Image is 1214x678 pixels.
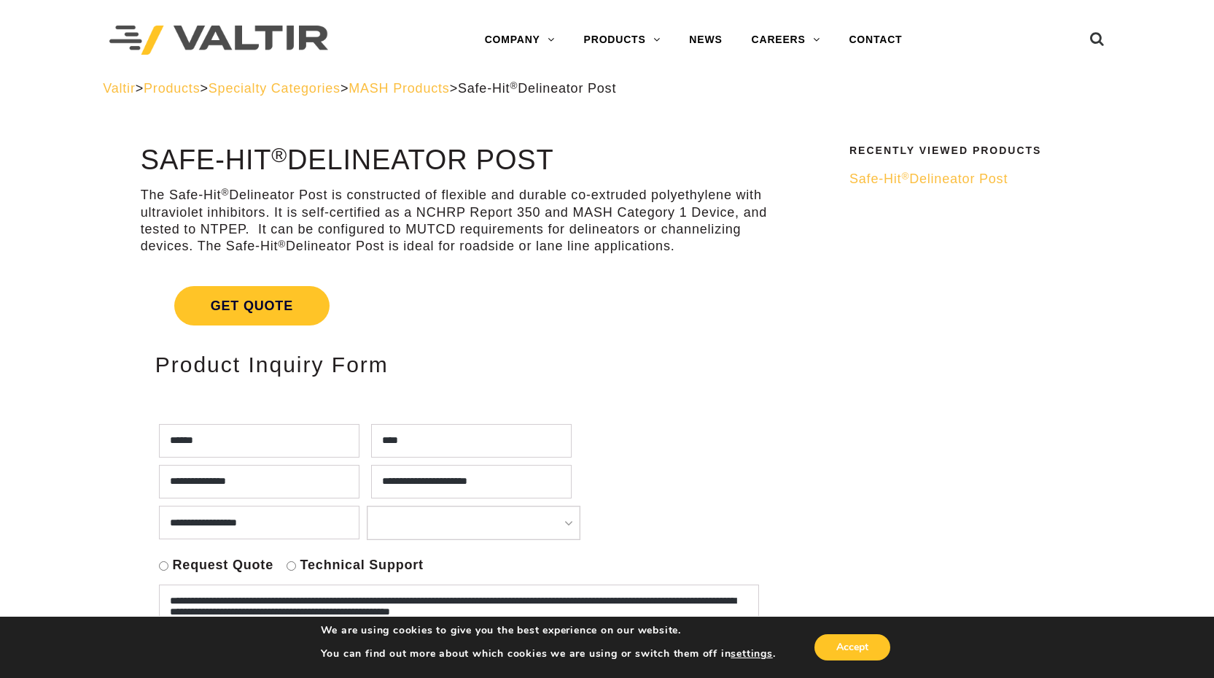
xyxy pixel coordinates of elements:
a: NEWS [674,26,736,55]
a: Valtir [103,81,135,96]
p: We are using cookies to give you the best experience on our website. [321,624,776,637]
sup: ® [901,171,909,182]
sup: ® [510,80,518,91]
button: settings [731,647,772,660]
span: Safe-Hit Delineator Post [458,81,616,96]
h2: Product Inquiry Form [155,353,755,377]
label: Technical Support [300,557,424,574]
a: Get Quote [141,269,770,343]
a: Products [144,81,200,96]
span: Get Quote [174,286,330,325]
a: COMPANY [470,26,569,55]
div: > > > > [103,80,1111,97]
a: Specialty Categories [209,81,341,96]
sup: ® [271,143,287,166]
h2: Recently Viewed Products [849,145,1102,156]
p: The Safe-Hit Delineator Post is constructed of flexible and durable co-extruded polyethylene with... [141,187,770,255]
sup: ® [278,239,286,250]
a: MASH Products [349,81,449,96]
span: Safe-Hit Delineator Post [849,172,1008,186]
p: You can find out more about which cookies we are using or switch them off in . [321,647,776,660]
a: CONTACT [834,26,917,55]
img: Valtir [109,26,328,55]
a: CAREERS [737,26,835,55]
a: PRODUCTS [569,26,675,55]
label: Request Quote [173,557,273,574]
button: Accept [814,634,890,660]
h1: Safe-Hit Delineator Post [141,145,770,176]
sup: ® [221,187,229,198]
a: Safe-Hit®Delineator Post [849,171,1102,188]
